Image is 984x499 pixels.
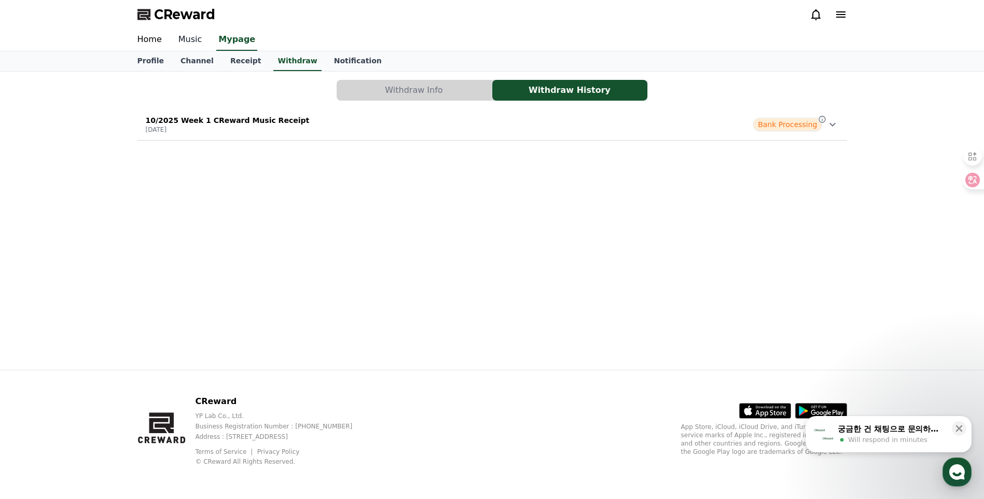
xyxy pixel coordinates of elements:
a: Music [170,29,211,51]
button: Withdraw Info [337,80,492,101]
a: Channel [172,51,222,71]
a: Home [129,29,170,51]
a: Messages [68,329,134,355]
p: Business Registration Number : [PHONE_NUMBER] [195,422,369,431]
a: Mypage [216,29,257,51]
a: Home [3,329,68,355]
span: Bank Processing [753,118,822,131]
a: Notification [326,51,390,71]
a: Terms of Service [195,448,254,455]
button: Withdraw History [492,80,647,101]
p: [DATE] [146,126,310,134]
span: Settings [154,344,179,353]
a: Withdraw History [492,80,648,101]
a: Profile [129,51,172,71]
a: CReward [137,6,215,23]
span: Messages [86,345,117,353]
span: CReward [154,6,215,23]
span: Home [26,344,45,353]
p: CReward [195,395,369,408]
button: 10/2025 Week 1 CReward Music Receipt [DATE] Bank Processing [137,109,847,141]
a: Withdraw [273,51,321,71]
p: YP Lab Co., Ltd. [195,412,369,420]
a: Settings [134,329,199,355]
p: App Store, iCloud, iCloud Drive, and iTunes Store are service marks of Apple Inc., registered in ... [681,423,847,456]
p: Address : [STREET_ADDRESS] [195,433,369,441]
p: 10/2025 Week 1 CReward Music Receipt [146,115,310,126]
p: © CReward All Rights Reserved. [195,458,369,466]
a: Receipt [222,51,270,71]
a: Privacy Policy [257,448,300,455]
